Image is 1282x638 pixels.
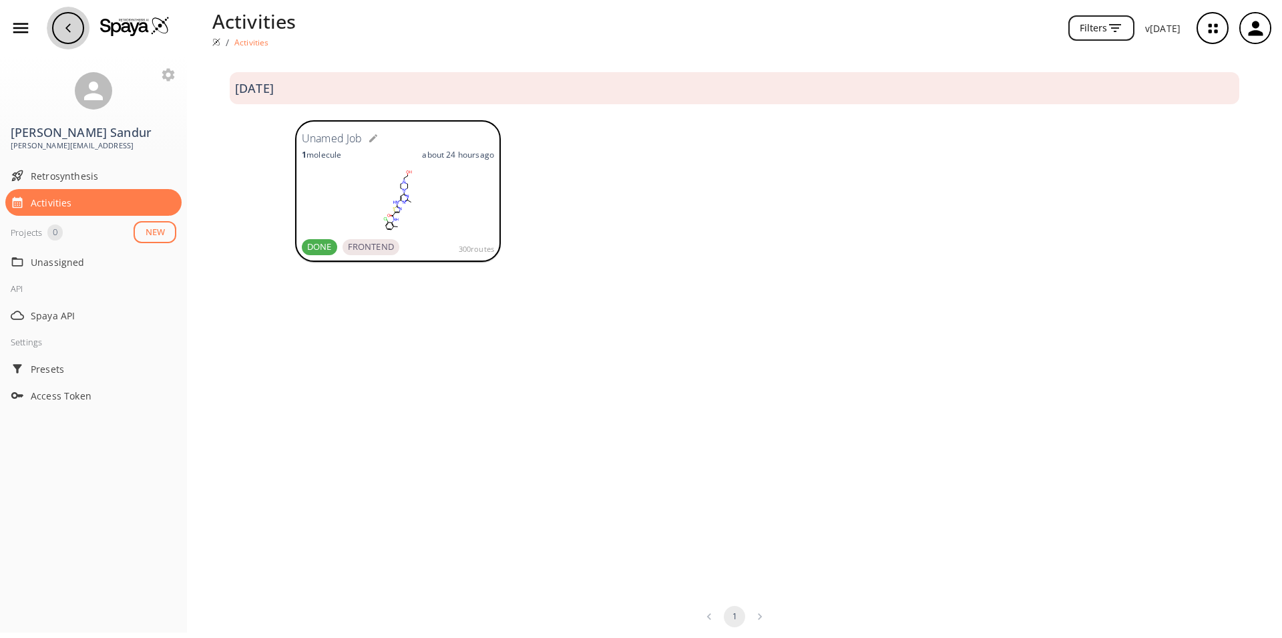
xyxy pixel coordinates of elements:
[234,37,269,48] p: Activities
[696,606,773,627] nav: pagination navigation
[11,140,176,152] span: [PERSON_NAME][EMAIL_ADDRESS]
[422,149,494,160] p: about 24 hours ago
[11,126,176,140] h3: [PERSON_NAME] Sandur
[235,82,274,96] h3: [DATE]
[5,355,182,382] div: Presets
[302,167,494,234] svg: Cc1cccc(c1NC(=O)c2cnc(s2)Nc3cc(nc(n3)C)N4CCN(CC4)CCO)Cl
[100,16,170,36] img: Logo Spaya
[724,606,745,627] button: page 1
[5,302,182,329] div: Spaya API
[31,389,176,403] span: Access Token
[47,226,63,239] span: 0
[31,309,176,323] span: Spaya API
[5,382,182,409] div: Access Token
[11,224,42,241] div: Projects
[5,189,182,216] div: Activities
[343,241,399,254] span: FRONTEND
[302,149,341,160] p: molecule
[31,255,176,269] span: Unassigned
[302,149,306,160] strong: 1
[31,196,176,210] span: Activities
[459,243,494,255] span: 300 routes
[1068,15,1134,41] button: Filters
[295,120,501,265] a: Unamed Job1moleculeabout 24 hoursagoDONEFRONTEND300routes
[5,162,182,189] div: Retrosynthesis
[5,249,182,275] div: Unassigned
[134,221,176,243] button: NEW
[31,362,176,376] span: Presets
[302,130,363,148] h6: Unamed Job
[226,35,229,49] li: /
[212,7,296,35] p: Activities
[31,169,176,183] span: Retrosynthesis
[1145,21,1181,35] p: v [DATE]
[302,241,337,254] span: DONE
[212,38,220,46] img: Spaya logo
